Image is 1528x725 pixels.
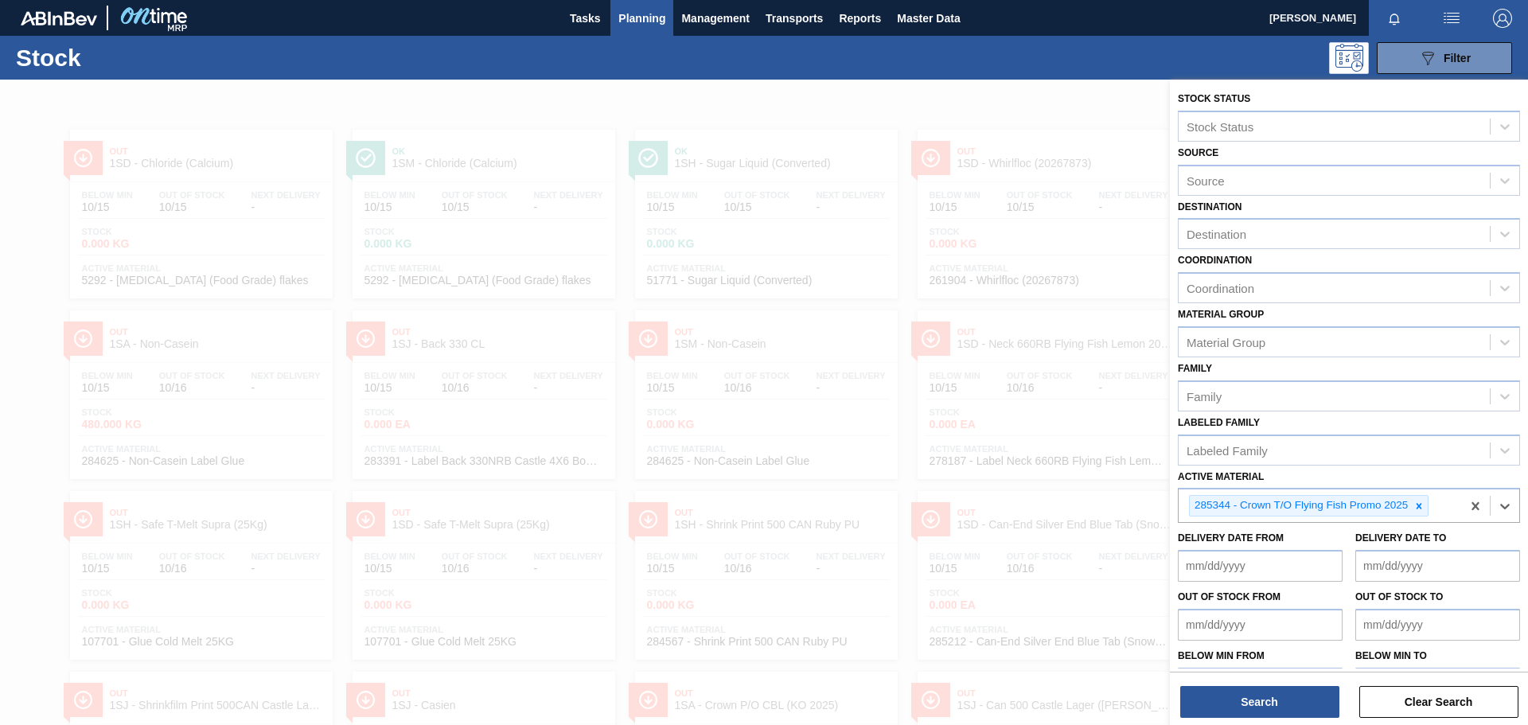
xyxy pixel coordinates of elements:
label: Out of Stock to [1355,591,1443,602]
label: Stock Status [1178,93,1250,104]
div: Coordination [1187,282,1254,295]
label: Active Material [1178,471,1264,482]
div: Stock Status [1187,119,1253,133]
div: Programming: no user selected [1329,42,1369,74]
span: Tasks [567,9,602,28]
span: Reports [839,9,881,28]
div: Family [1187,389,1222,403]
div: Material Group [1187,335,1265,349]
input: mm/dd/yyyy [1355,550,1520,582]
label: Source [1178,147,1218,158]
label: Below Min to [1355,650,1427,661]
span: Filter [1444,52,1471,64]
h1: Stock [16,49,254,67]
label: Out of Stock from [1178,591,1280,602]
input: mm/dd/yyyy [1355,668,1520,700]
label: Material Group [1178,309,1264,320]
img: TNhmsLtSVTkK8tSr43FrP2fwEKptu5GPRR3wAAAABJRU5ErkJggg== [21,11,97,25]
div: 285344 - Crown T/O Flying Fish Promo 2025 [1190,496,1410,516]
button: Filter [1377,42,1512,74]
label: Family [1178,363,1212,374]
img: Logout [1493,9,1512,28]
img: userActions [1442,9,1461,28]
div: Destination [1187,228,1246,241]
label: Delivery Date from [1178,532,1284,544]
span: Transports [766,9,823,28]
input: mm/dd/yyyy [1178,609,1343,641]
label: Below Min from [1178,650,1265,661]
span: Master Data [897,9,960,28]
label: Destination [1178,201,1241,212]
div: Labeled Family [1187,443,1268,457]
span: Management [681,9,750,28]
label: Coordination [1178,255,1252,266]
div: Source [1187,173,1225,187]
span: Planning [618,9,665,28]
input: mm/dd/yyyy [1355,609,1520,641]
label: Labeled Family [1178,417,1260,428]
label: Delivery Date to [1355,532,1446,544]
input: mm/dd/yyyy [1178,550,1343,582]
button: Notifications [1369,7,1420,29]
input: mm/dd/yyyy [1178,668,1343,700]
